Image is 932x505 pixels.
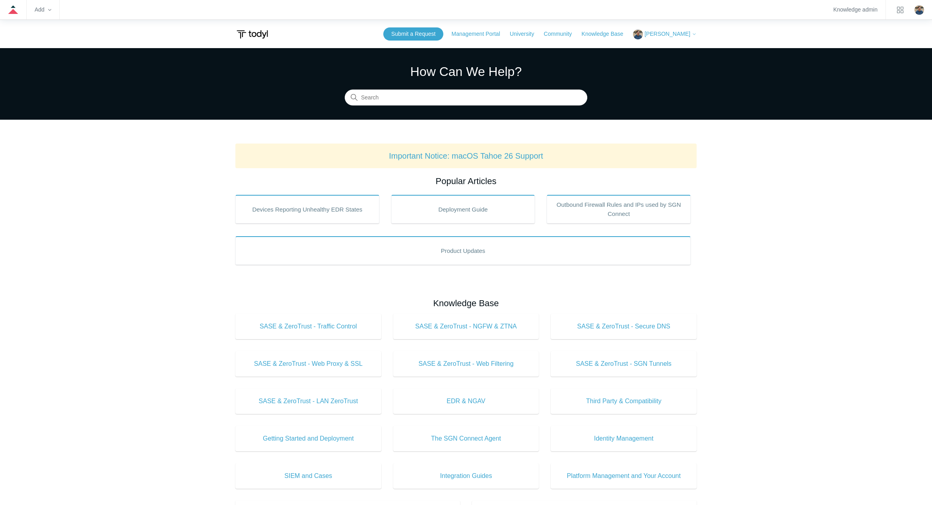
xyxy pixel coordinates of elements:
[389,151,543,160] a: Important Notice: macOS Tahoe 26 Support
[235,175,697,188] h2: Popular Articles
[551,351,697,377] a: SASE & ZeroTrust - SGN Tunnels
[35,8,51,12] zd-hc-trigger: Add
[563,396,685,406] span: Third Party & Compatibility
[405,471,527,481] span: Integration Guides
[247,396,369,406] span: SASE & ZeroTrust - LAN ZeroTrust
[547,195,691,223] a: Outbound Firewall Rules and IPs used by SGN Connect
[235,236,691,265] a: Product Updates
[405,322,527,331] span: SASE & ZeroTrust - NGFW & ZTNA
[235,388,381,414] a: SASE & ZeroTrust - LAN ZeroTrust
[551,314,697,339] a: SASE & ZeroTrust - Secure DNS
[544,30,580,38] a: Community
[247,471,369,481] span: SIEM and Cases
[405,396,527,406] span: EDR & NGAV
[563,434,685,443] span: Identity Management
[563,471,685,481] span: Platform Management and Your Account
[563,359,685,369] span: SASE & ZeroTrust - SGN Tunnels
[247,434,369,443] span: Getting Started and Deployment
[235,195,379,223] a: Devices Reporting Unhealthy EDR States
[915,5,924,15] zd-hc-trigger: Click your profile icon to open the profile menu
[235,27,269,42] img: Todyl Support Center Help Center home page
[393,463,539,489] a: Integration Guides
[235,314,381,339] a: SASE & ZeroTrust - Traffic Control
[915,5,924,15] img: user avatar
[405,434,527,443] span: The SGN Connect Agent
[551,463,697,489] a: Platform Management and Your Account
[235,463,381,489] a: SIEM and Cases
[235,426,381,451] a: Getting Started and Deployment
[393,388,539,414] a: EDR & NGAV
[345,90,587,106] input: Search
[393,314,539,339] a: SASE & ZeroTrust - NGFW & ZTNA
[235,351,381,377] a: SASE & ZeroTrust - Web Proxy & SSL
[235,297,697,310] h2: Knowledge Base
[510,30,542,38] a: University
[645,31,690,37] span: [PERSON_NAME]
[345,62,587,81] h1: How Can We Help?
[391,195,535,223] a: Deployment Guide
[582,30,631,38] a: Knowledge Base
[833,8,878,12] a: Knowledge admin
[383,27,443,41] a: Submit a Request
[633,29,697,39] button: [PERSON_NAME]
[393,426,539,451] a: The SGN Connect Agent
[247,322,369,331] span: SASE & ZeroTrust - Traffic Control
[551,426,697,451] a: Identity Management
[405,359,527,369] span: SASE & ZeroTrust - Web Filtering
[452,30,508,38] a: Management Portal
[551,388,697,414] a: Third Party & Compatibility
[563,322,685,331] span: SASE & ZeroTrust - Secure DNS
[393,351,539,377] a: SASE & ZeroTrust - Web Filtering
[247,359,369,369] span: SASE & ZeroTrust - Web Proxy & SSL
